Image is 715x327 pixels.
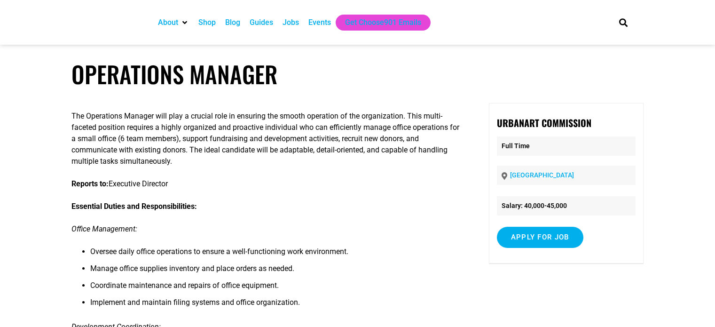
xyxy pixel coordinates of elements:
strong: Essential Duties and Responsibilities: [71,202,197,211]
li: Manage office supplies inventory and place orders as needed. [90,263,460,280]
p: Full Time [497,136,636,156]
strong: UrbanArt Commission [497,116,591,130]
em: Office Management: [71,224,137,233]
li: Implement and maintain filing systems and office organization. [90,297,460,314]
a: Shop [198,17,216,28]
a: Events [308,17,331,28]
li: Coordinate maintenance and repairs of office equipment. [90,280,460,297]
a: [GEOGRAPHIC_DATA] [510,171,574,179]
a: About [158,17,178,28]
a: Guides [250,17,273,28]
li: Salary: 40,000-45,000 [497,196,636,215]
strong: Reports to: [71,179,109,188]
a: Get Choose901 Emails [345,17,421,28]
a: Jobs [283,17,299,28]
li: Oversee daily office operations to ensure a well-functioning work environment. [90,246,460,263]
div: About [153,15,194,31]
p: Executive Director [71,178,460,190]
nav: Main nav [153,15,603,31]
div: Search [615,15,631,30]
a: Blog [225,17,240,28]
input: Apply for job [497,227,583,248]
p: The Operations Manager will play a crucial role in ensuring the smooth operation of the organizat... [71,111,460,167]
h1: Operations Manager [71,60,644,88]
